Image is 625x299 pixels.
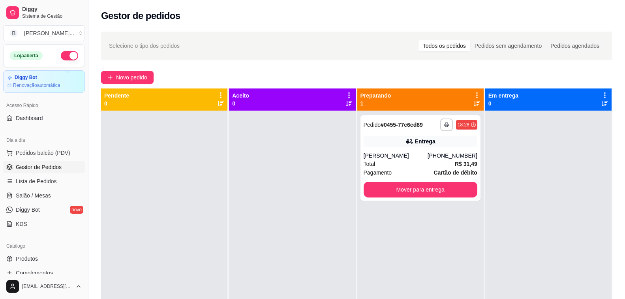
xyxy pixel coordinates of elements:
span: plus [107,75,113,80]
p: 0 [104,100,129,107]
p: Em entrega [488,92,518,100]
p: 0 [232,100,249,107]
span: Lista de Pedidos [16,177,57,185]
span: B [10,29,18,37]
div: Pedidos sem agendamento [470,40,546,51]
span: Sistema de Gestão [22,13,82,19]
span: Complementos [16,269,53,277]
span: Novo pedido [116,73,147,82]
span: Total [364,160,375,168]
div: Pedidos agendados [546,40,604,51]
div: [PERSON_NAME] [364,152,428,160]
a: Produtos [3,252,85,265]
span: KDS [16,220,27,228]
strong: Cartão de débito [434,169,477,176]
div: [PHONE_NUMBER] [428,152,477,160]
span: Salão / Mesas [16,192,51,199]
span: Pedido [364,122,381,128]
p: Pendente [104,92,129,100]
a: Diggy BotRenovaçãoautomática [3,70,85,93]
button: Alterar Status [61,51,78,60]
span: Diggy [22,6,82,13]
button: Select a team [3,25,85,41]
h2: Gestor de pedidos [101,9,180,22]
button: Mover para entrega [364,182,477,197]
strong: R$ 31,49 [455,161,477,167]
span: Pedidos balcão (PDV) [16,149,70,157]
strong: # 0455-77c6cd89 [381,122,423,128]
a: Lista de Pedidos [3,175,85,188]
p: 1 [360,100,391,107]
a: Complementos [3,267,85,279]
a: Dashboard [3,112,85,124]
span: Produtos [16,255,38,263]
div: Loja aberta [10,51,43,60]
div: Acesso Rápido [3,99,85,112]
div: Dia a dia [3,134,85,147]
a: Diggy Botnovo [3,203,85,216]
span: [EMAIL_ADDRESS][DOMAIN_NAME] [22,283,72,290]
span: Selecione o tipo dos pedidos [109,41,180,50]
div: Entrega [415,137,435,145]
a: KDS [3,218,85,230]
span: Diggy Bot [16,206,40,214]
article: Renovação automática [13,82,60,88]
div: Todos os pedidos [419,40,470,51]
a: Salão / Mesas [3,189,85,202]
div: 18:28 [458,122,469,128]
div: [PERSON_NAME] ... [24,29,74,37]
article: Diggy Bot [15,75,37,81]
a: Gestor de Pedidos [3,161,85,173]
button: Novo pedido [101,71,154,84]
button: Pedidos balcão (PDV) [3,147,85,159]
button: [EMAIL_ADDRESS][DOMAIN_NAME] [3,277,85,296]
a: DiggySistema de Gestão [3,3,85,22]
span: Dashboard [16,114,43,122]
span: Gestor de Pedidos [16,163,62,171]
p: 0 [488,100,518,107]
p: Preparando [360,92,391,100]
p: Aceito [232,92,249,100]
div: Catálogo [3,240,85,252]
span: Pagamento [364,168,392,177]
